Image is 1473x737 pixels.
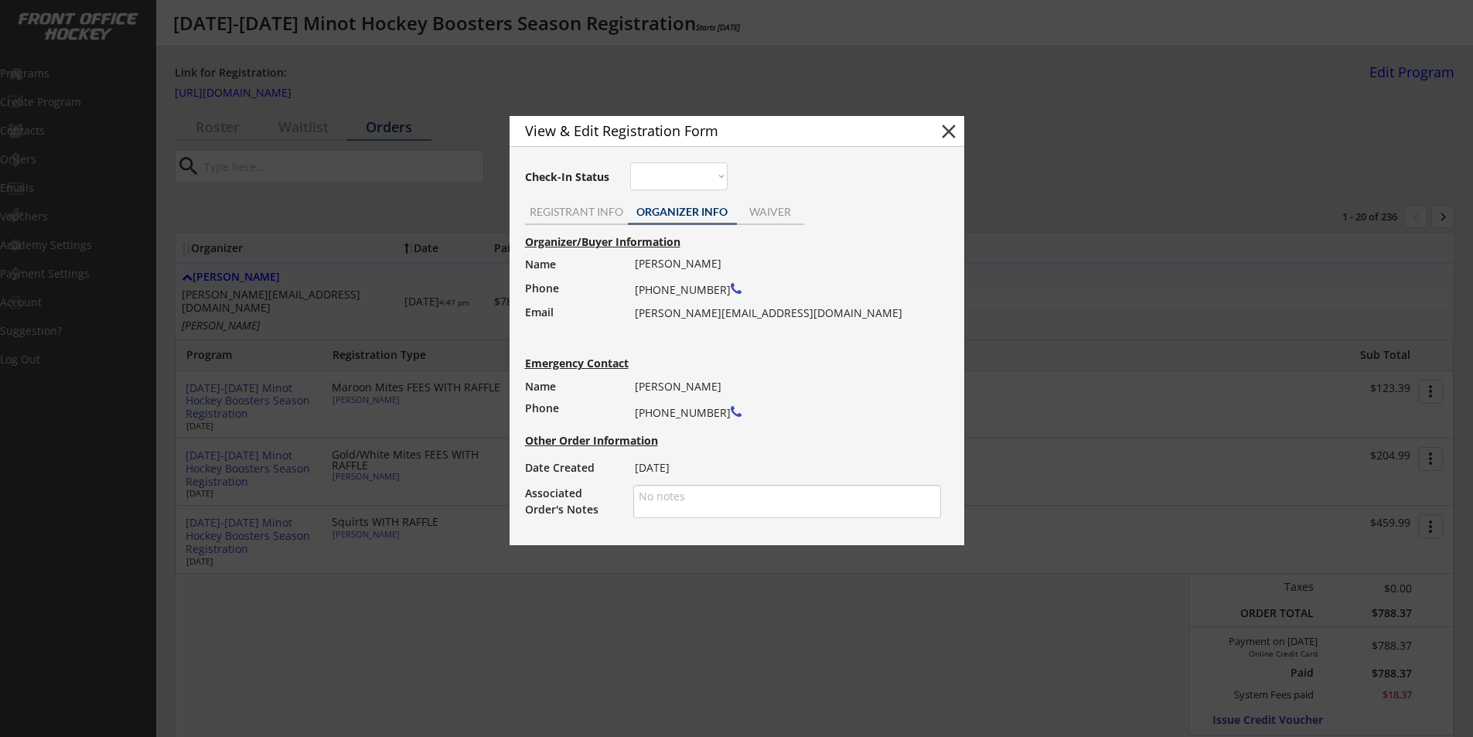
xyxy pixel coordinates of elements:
[628,206,737,217] div: ORGANIZER INFO
[525,237,956,247] div: Organizer/Buyer Information
[525,435,956,446] div: Other Order Information
[525,485,619,517] div: Associated Order's Notes
[737,206,804,217] div: WAIVER
[525,172,612,183] div: Check-In Status
[525,124,910,138] div: View & Edit Registration Form
[937,120,960,143] button: close
[635,457,931,479] div: [DATE]
[525,206,628,217] div: REGISTRANT INFO
[525,376,619,419] div: Name Phone
[525,358,643,369] div: Emergency Contact
[525,457,619,479] div: Date Created
[635,376,931,425] div: [PERSON_NAME] [PHONE_NUMBER]
[525,253,619,348] div: Name Phone Email
[635,253,931,324] div: [PERSON_NAME] [PHONE_NUMBER] [PERSON_NAME][EMAIL_ADDRESS][DOMAIN_NAME]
